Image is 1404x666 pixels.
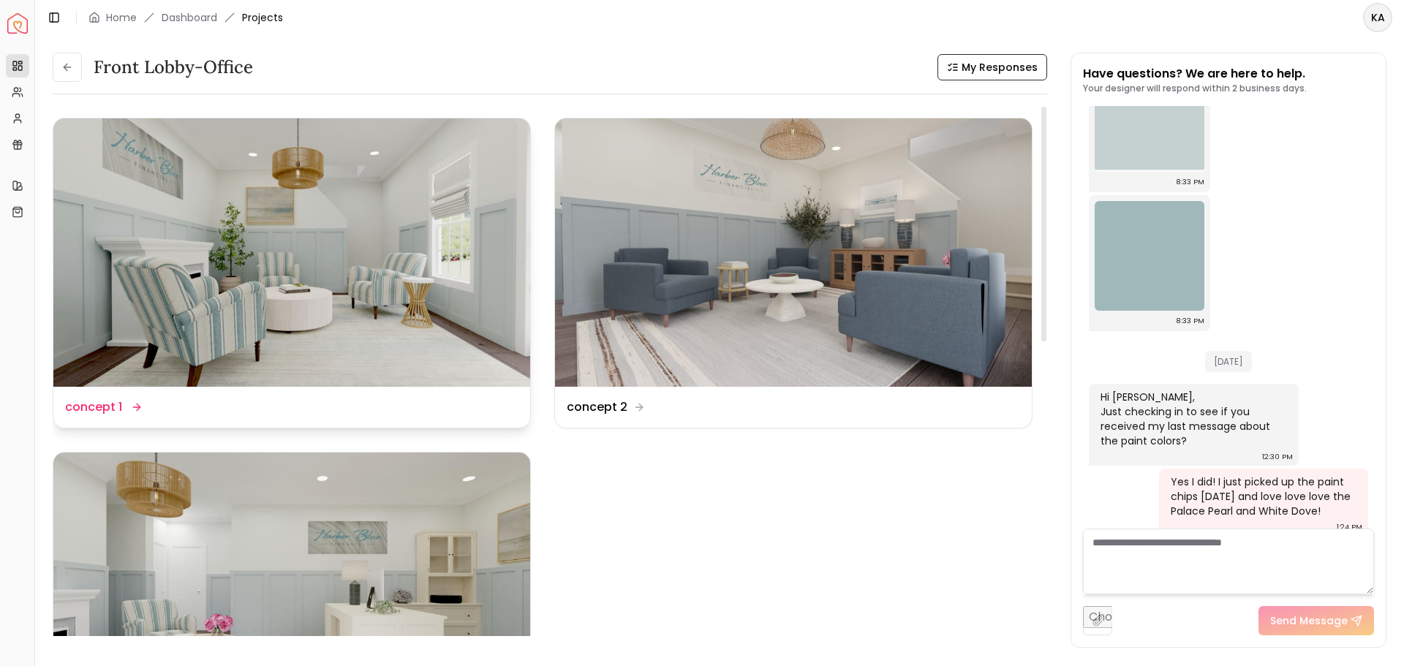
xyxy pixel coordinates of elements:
[7,13,28,34] img: Spacejoy Logo
[1176,314,1204,328] div: 8:33 PM
[53,118,530,387] img: concept 1
[53,118,531,428] a: concept 1concept 1
[1095,62,1204,172] img: Chat Image
[554,118,1033,428] a: concept 2concept 2
[1365,4,1391,31] span: KA
[88,10,283,25] nav: breadcrumb
[1101,390,1284,448] div: Hi [PERSON_NAME], Just checking in to see if you received my last message about the paint colors?
[1363,3,1392,32] button: KA
[1262,450,1293,464] div: 12:30 PM
[962,60,1038,75] span: My Responses
[242,10,283,25] span: Projects
[94,56,253,79] h3: Front Lobby-office
[1205,351,1252,372] span: [DATE]
[937,54,1047,80] button: My Responses
[106,10,137,25] a: Home
[1083,65,1307,83] p: Have questions? We are here to help.
[567,398,627,416] dd: concept 2
[555,118,1032,387] img: concept 2
[1176,175,1204,189] div: 8:33 PM
[1171,474,1354,518] div: Yes I did! I just picked up the paint chips [DATE] and love love love the Palace Pearl and White ...
[162,10,217,25] a: Dashboard
[7,13,28,34] a: Spacejoy
[65,398,122,416] dd: concept 1
[1337,520,1362,534] div: 1:24 PM
[1095,201,1204,311] img: Chat Image
[1083,83,1307,94] p: Your designer will respond within 2 business days.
